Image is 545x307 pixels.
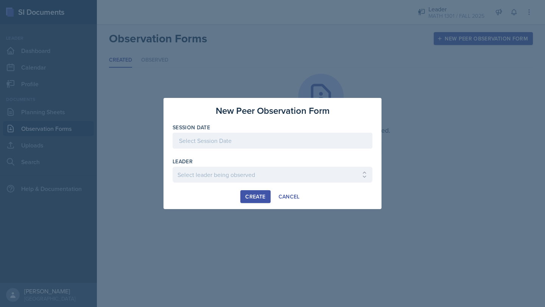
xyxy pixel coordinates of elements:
button: Create [240,190,270,203]
h3: New Peer Observation Form [216,104,330,118]
button: Cancel [274,190,305,203]
div: Cancel [279,194,300,200]
label: Session Date [173,124,210,131]
label: leader [173,158,193,165]
div: Create [245,194,265,200]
